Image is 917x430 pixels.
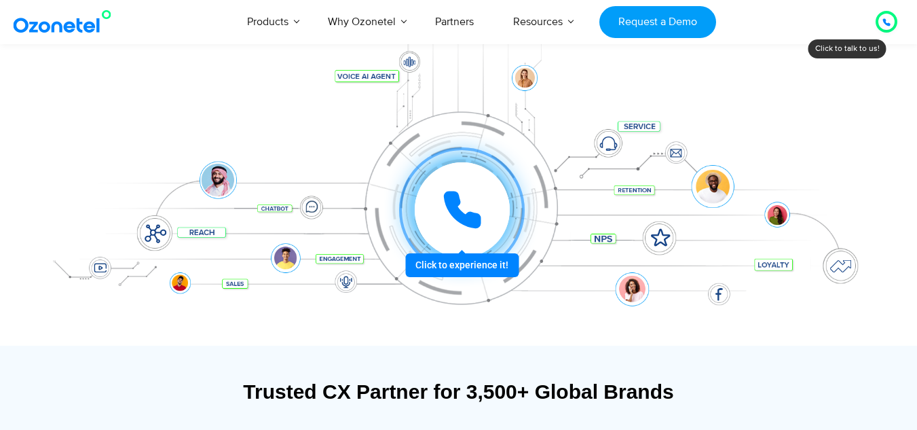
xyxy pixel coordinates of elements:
a: Request a Demo [599,6,715,38]
div: Trusted CX Partner for 3,500+ Global Brands [41,380,876,404]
